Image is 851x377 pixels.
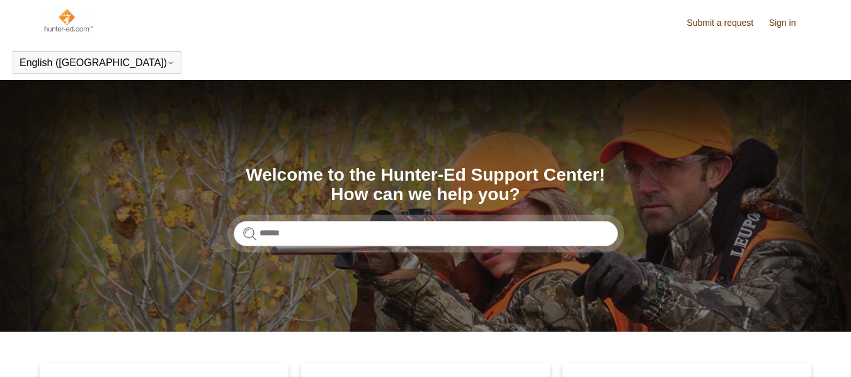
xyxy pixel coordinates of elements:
a: Sign in [769,16,809,30]
input: Search [234,221,618,246]
a: Submit a request [687,16,766,30]
img: Hunter-Ed Help Center home page [43,8,94,33]
button: English ([GEOGRAPHIC_DATA]) [20,57,174,69]
h1: Welcome to the Hunter-Ed Support Center! How can we help you? [234,166,618,205]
